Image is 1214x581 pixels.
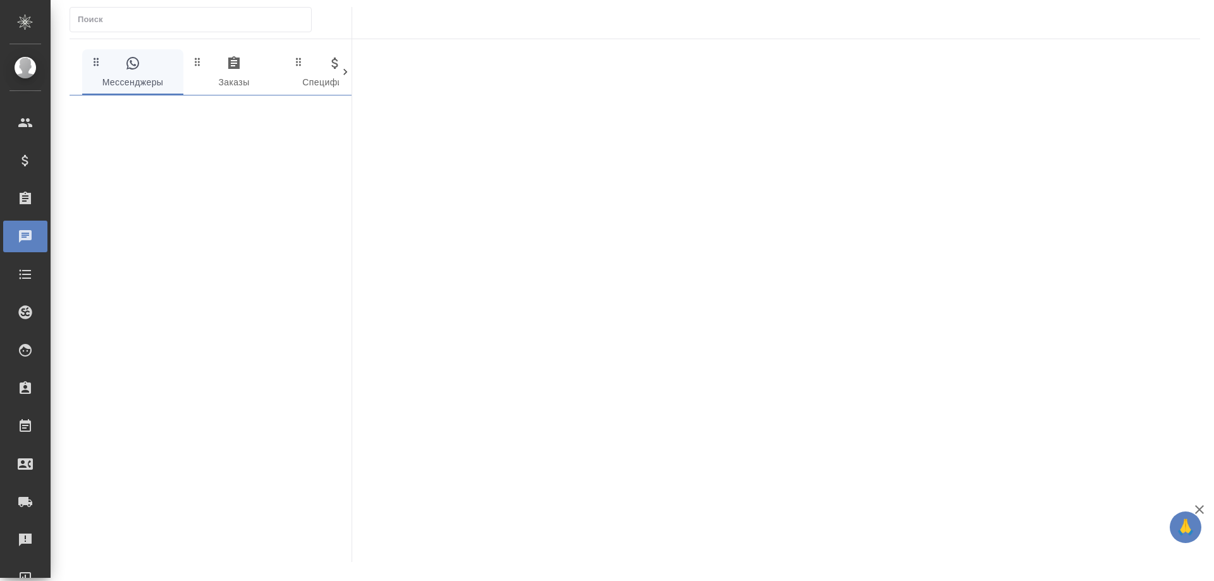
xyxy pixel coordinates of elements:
[293,56,305,68] svg: Зажми и перетащи, чтобы поменять порядок вкладок
[78,11,311,28] input: Поиск
[1170,511,1201,543] button: 🙏
[292,56,378,90] span: Спецификации
[1175,514,1196,541] span: 🙏
[192,56,204,68] svg: Зажми и перетащи, чтобы поменять порядок вкладок
[90,56,102,68] svg: Зажми и перетащи, чтобы поменять порядок вкладок
[90,56,176,90] span: Мессенджеры
[191,56,277,90] span: Заказы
